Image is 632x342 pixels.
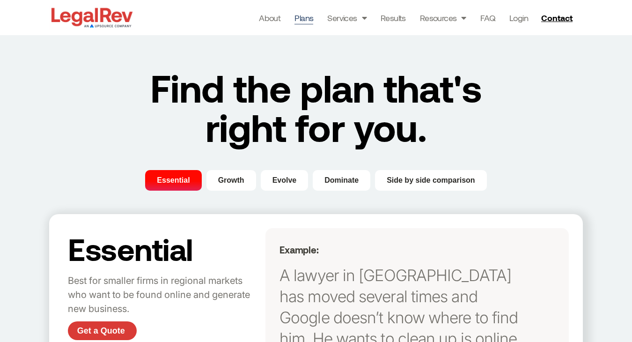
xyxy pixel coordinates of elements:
[68,274,261,316] p: Best for smaller firms in regional markets who want to be found online and generate new business.
[68,321,137,340] a: Get a Quote
[218,175,244,186] span: Growth
[77,327,125,335] span: Get a Quote
[387,175,475,186] span: Side by side comparison
[294,11,313,24] a: Plans
[509,11,528,24] a: Login
[68,233,261,265] h2: Essential
[327,11,367,24] a: Services
[259,11,528,24] nav: Menu
[157,175,190,186] span: Essential
[381,11,406,24] a: Results
[259,11,280,24] a: About
[324,175,359,186] span: Dominate
[279,244,526,255] h5: Example:
[537,10,579,25] a: Contact
[129,68,503,147] h2: Find the plan that's right for you.
[480,11,495,24] a: FAQ
[541,14,573,22] span: Contact
[420,11,466,24] a: Resources
[272,175,297,186] span: Evolve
